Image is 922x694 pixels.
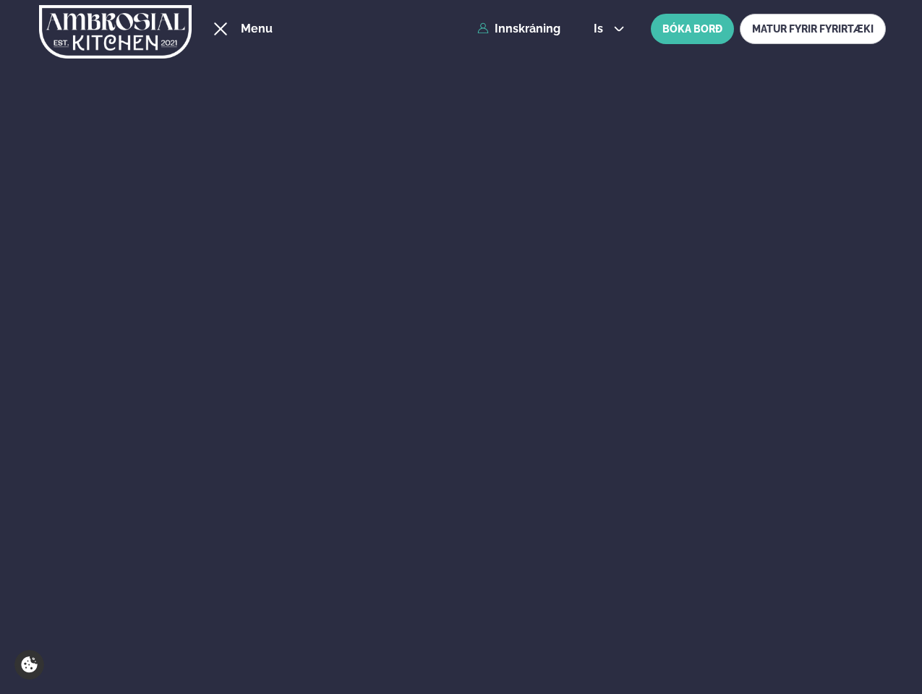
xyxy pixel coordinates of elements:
[582,23,636,35] button: is
[39,2,192,61] img: logo
[477,22,560,35] a: Innskráning
[651,14,734,44] button: BÓKA BORÐ
[594,23,607,35] span: is
[14,650,44,680] a: Cookie settings
[740,14,886,44] a: MATUR FYRIR FYRIRTÆKI
[212,20,229,38] button: hamburger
